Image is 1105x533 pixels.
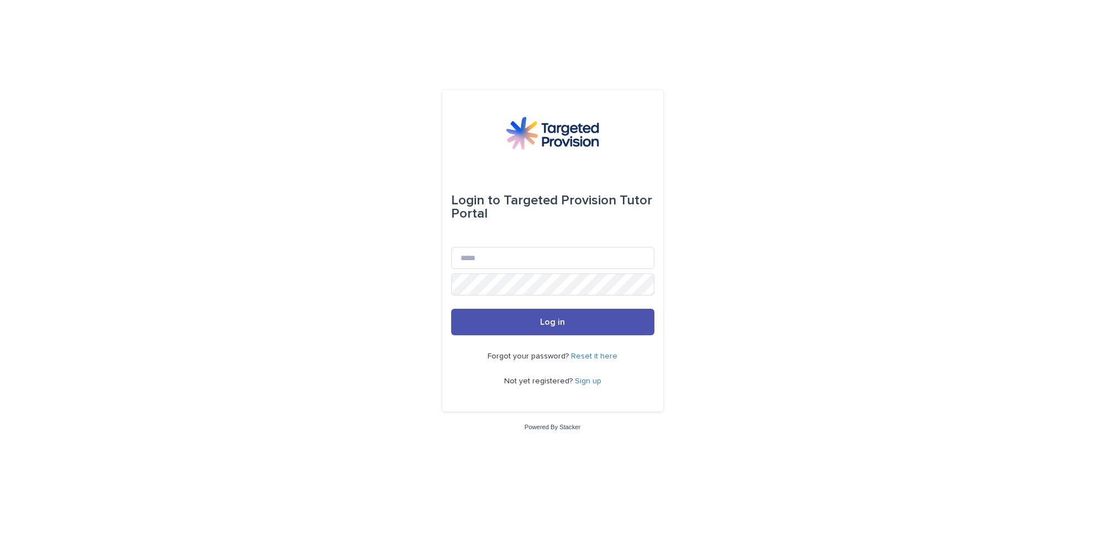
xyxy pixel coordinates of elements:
[451,185,654,229] div: Targeted Provision Tutor Portal
[504,377,575,385] span: Not yet registered?
[540,318,565,326] span: Log in
[571,352,617,360] a: Reset it here
[506,117,599,150] img: M5nRWzHhSzIhMunXDL62
[525,424,580,430] a: Powered By Stacker
[488,352,571,360] span: Forgot your password?
[575,377,601,385] a: Sign up
[451,194,500,207] span: Login to
[451,309,654,335] button: Log in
